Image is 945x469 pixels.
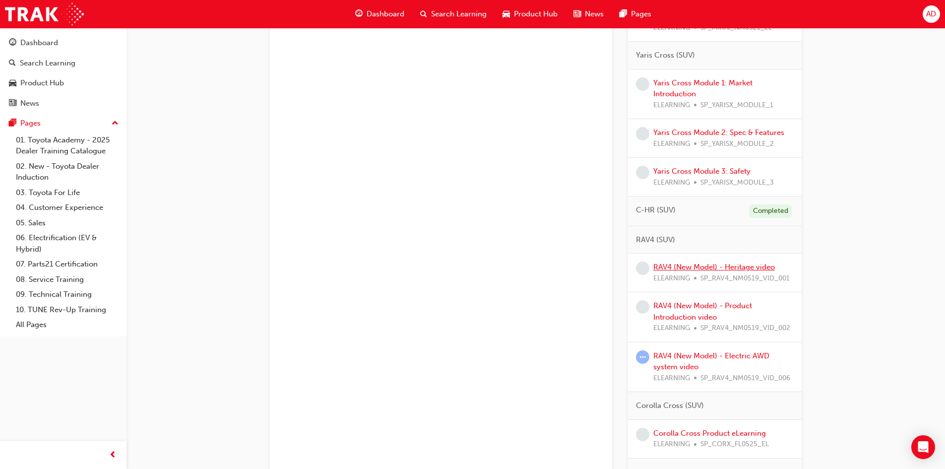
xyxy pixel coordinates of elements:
[12,215,123,231] a: 05. Sales
[700,373,790,384] span: SP_RAV4_NM0519_VID_006
[653,439,690,450] span: ELEARNING
[585,8,604,20] span: News
[12,317,123,333] a: All Pages
[700,439,769,450] span: SP_CORX_FL0525_EL
[620,8,627,20] span: pages-icon
[653,373,690,384] span: ELEARNING
[700,138,774,150] span: SP_YARISX_MODULE_2
[431,8,487,20] span: Search Learning
[347,4,412,24] a: guage-iconDashboard
[636,400,704,411] span: Corolla Cross (SUV)
[653,301,752,322] a: RAV4 (New Model) - Product Introduction video
[653,138,690,150] span: ELEARNING
[636,262,649,275] span: learningRecordVerb_NONE-icon
[4,114,123,133] button: Pages
[9,39,16,48] span: guage-icon
[700,100,773,111] span: SP_YARISX_MODULE_1
[12,159,123,185] a: 02. New - Toyota Dealer Induction
[495,4,566,24] a: car-iconProduct Hub
[653,78,753,99] a: Yaris Cross Module 1: Market Introduction
[20,58,75,69] div: Search Learning
[636,234,675,246] span: RAV4 (SUV)
[5,3,84,25] img: Trak
[636,300,649,314] span: learningRecordVerb_NONE-icon
[112,117,119,130] span: up-icon
[573,8,581,20] span: news-icon
[653,128,784,137] a: Yaris Cross Module 2: Spec & Features
[700,177,774,189] span: SP_YARISX_MODULE_3
[12,185,123,201] a: 03. Toyota For Life
[367,8,404,20] span: Dashboard
[20,118,41,129] div: Pages
[12,272,123,287] a: 08. Service Training
[4,94,123,113] a: News
[12,287,123,302] a: 09. Technical Training
[12,133,123,159] a: 01. Toyota Academy - 2025 Dealer Training Catalogue
[636,127,649,140] span: learningRecordVerb_NONE-icon
[9,119,16,128] span: pages-icon
[9,79,16,88] span: car-icon
[12,302,123,318] a: 10. TUNE Rev-Up Training
[653,263,775,271] a: RAV4 (New Model) - Heritage video
[923,5,940,23] button: AD
[12,257,123,272] a: 07. Parts21 Certification
[420,8,427,20] span: search-icon
[653,100,690,111] span: ELEARNING
[109,449,117,462] span: prev-icon
[4,32,123,114] button: DashboardSearch LearningProduct HubNews
[514,8,558,20] span: Product Hub
[700,273,790,284] span: SP_RAV4_NM0519_VID_001
[631,8,651,20] span: Pages
[636,77,649,91] span: learningRecordVerb_NONE-icon
[926,8,936,20] span: AD
[653,273,690,284] span: ELEARNING
[653,167,751,176] a: Yaris Cross Module 3: Safety
[20,37,58,49] div: Dashboard
[636,204,676,216] span: C-HR (SUV)
[653,351,769,372] a: RAV4 (New Model) - Electric AWD system video
[636,166,649,179] span: learningRecordVerb_NONE-icon
[636,350,649,364] span: learningRecordVerb_ATTEMPT-icon
[20,77,64,89] div: Product Hub
[4,34,123,52] a: Dashboard
[566,4,612,24] a: news-iconNews
[653,323,690,334] span: ELEARNING
[4,74,123,92] a: Product Hub
[612,4,659,24] a: pages-iconPages
[355,8,363,20] span: guage-icon
[911,435,935,459] div: Open Intercom Messenger
[412,4,495,24] a: search-iconSearch Learning
[503,8,510,20] span: car-icon
[9,59,16,68] span: search-icon
[12,200,123,215] a: 04. Customer Experience
[12,230,123,257] a: 06. Electrification (EV & Hybrid)
[4,54,123,72] a: Search Learning
[636,50,695,61] span: Yaris Cross (SUV)
[636,428,649,441] span: learningRecordVerb_NONE-icon
[750,204,792,218] div: Completed
[700,323,790,334] span: SP_RAV4_NM0519_VID_002
[653,429,766,438] a: Corolla Cross Product eLearning
[9,99,16,108] span: news-icon
[653,177,690,189] span: ELEARNING
[20,98,39,109] div: News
